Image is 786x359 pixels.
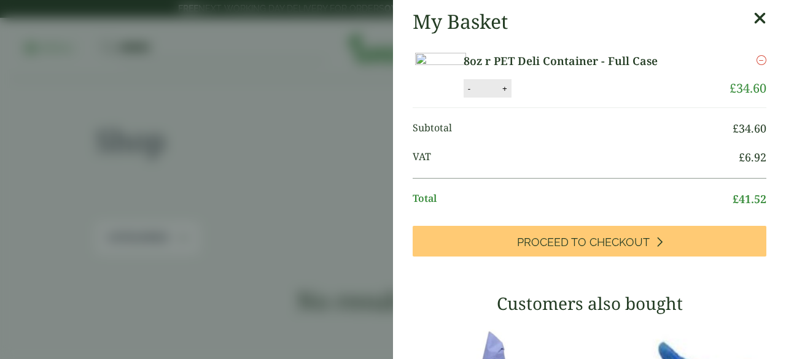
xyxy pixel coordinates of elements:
[464,83,474,94] button: -
[730,80,766,96] bdi: 34.60
[733,191,739,206] span: £
[413,191,733,207] span: Total
[730,80,736,96] span: £
[517,236,650,249] span: Proceed to Checkout
[739,150,745,164] span: £
[413,10,508,33] h2: My Basket
[757,53,766,68] a: Remove this item
[733,191,766,206] bdi: 41.52
[413,293,766,314] h3: Customers also bought
[733,121,766,136] bdi: 34.60
[464,53,694,69] a: 8oz r PET Deli Container - Full Case
[733,121,739,136] span: £
[499,83,511,94] button: +
[413,226,766,257] a: Proceed to Checkout
[413,120,733,137] span: Subtotal
[413,149,739,166] span: VAT
[739,150,766,164] bdi: 6.92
